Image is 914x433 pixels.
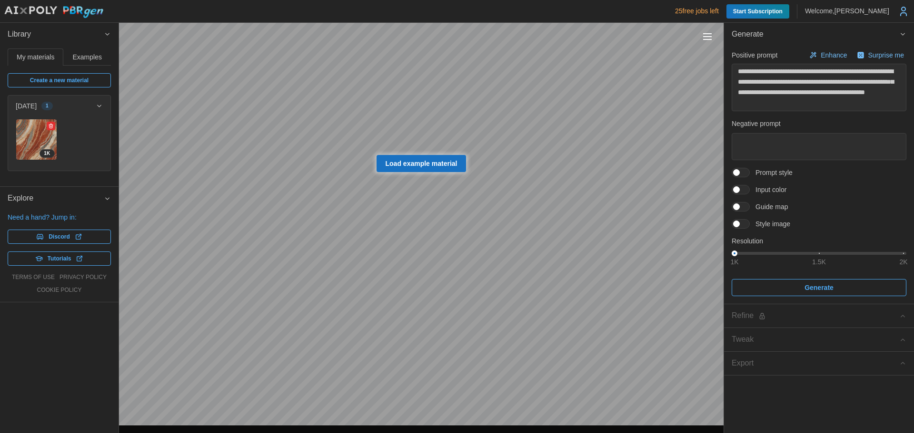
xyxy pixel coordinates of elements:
[732,119,906,128] p: Negative prompt
[750,185,786,194] span: Input color
[750,219,790,229] span: Style image
[726,4,789,19] a: Start Subscription
[73,54,102,60] span: Examples
[675,6,719,16] p: 25 free jobs left
[16,101,37,111] p: [DATE]
[805,6,889,16] p: Welcome, [PERSON_NAME]
[386,155,457,172] span: Load example material
[805,279,834,296] span: Generate
[8,96,110,116] button: [DATE]1
[750,202,788,212] span: Guide map
[16,119,57,160] img: h8BmA7oNbWDofHuSmMQl
[750,168,793,177] span: Prompt style
[724,46,914,304] div: Generate
[60,273,107,281] a: privacy policy
[48,252,71,265] span: Tutorials
[724,352,914,375] button: Export
[724,328,914,351] button: Tweak
[377,155,467,172] a: Load example material
[854,48,906,62] button: Surprise me
[8,23,104,46] span: Library
[49,230,70,243] span: Discord
[37,286,81,294] a: cookie policy
[46,102,49,110] span: 1
[30,74,89,87] span: Create a new material
[8,116,110,171] div: [DATE]1
[821,50,849,60] p: Enhance
[724,23,914,46] button: Generate
[8,73,111,87] a: Create a new material
[807,48,849,62] button: Enhance
[732,310,899,322] div: Refine
[16,119,57,160] a: h8BmA7oNbWDofHuSmMQl1K
[12,273,55,281] a: terms of use
[732,279,906,296] button: Generate
[8,187,104,210] span: Explore
[732,50,777,60] p: Positive prompt
[17,54,54,60] span: My materials
[4,6,104,19] img: AIxPoly PBRgen
[724,304,914,327] button: Refine
[8,230,111,244] a: Discord
[701,30,714,43] button: Toggle viewport controls
[732,236,906,246] p: Resolution
[44,150,50,157] span: 1 K
[868,50,906,60] p: Surprise me
[732,328,899,351] span: Tweak
[8,251,111,266] a: Tutorials
[732,352,899,375] span: Export
[8,212,111,222] p: Need a hand? Jump in:
[732,23,899,46] span: Generate
[733,4,783,19] span: Start Subscription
